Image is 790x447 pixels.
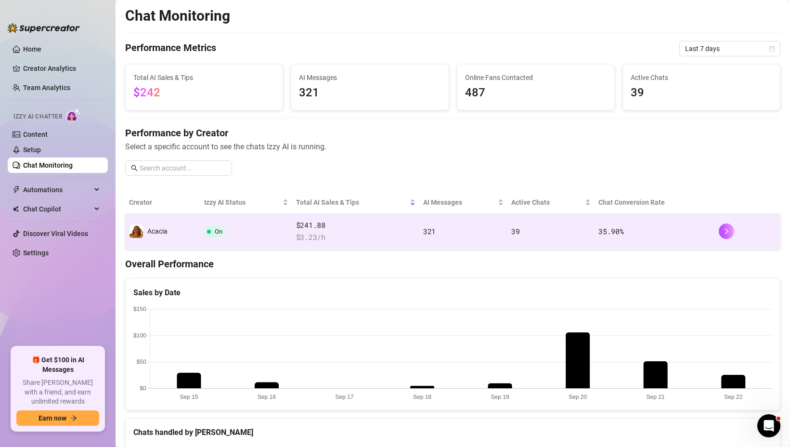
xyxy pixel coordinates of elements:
[133,86,160,99] span: $242
[757,414,780,437] iframe: Intercom live chat
[8,23,80,33] img: logo-BBDzfeDw.svg
[419,191,507,214] th: AI Messages
[23,61,100,76] a: Creator Analytics
[423,226,436,236] span: 321
[70,415,77,421] span: arrow-right
[133,426,772,438] div: Chats handled by [PERSON_NAME]
[631,72,772,83] span: Active Chats
[133,287,772,299] div: Sales by Date
[215,228,222,235] span: On
[23,45,41,53] a: Home
[465,84,607,102] span: 487
[631,84,772,102] span: 39
[23,182,91,197] span: Automations
[769,46,775,52] span: calendar
[13,186,20,194] span: thunderbolt
[23,84,70,92] a: Team Analytics
[511,226,519,236] span: 39
[13,112,62,121] span: Izzy AI Chatter
[511,197,583,208] span: Active Chats
[723,228,730,235] span: right
[23,161,73,169] a: Chat Monitoring
[13,206,19,212] img: Chat Copilot
[598,226,623,236] span: 35.90 %
[204,197,281,208] span: Izzy AI Status
[16,378,99,407] span: Share [PERSON_NAME] with a friend, and earn unlimited rewards
[125,191,200,214] th: Creator
[296,197,408,208] span: Total AI Sales & Tips
[147,227,168,235] span: Acacia
[133,72,275,83] span: Total AI Sales & Tips
[125,257,780,271] h4: Overall Performance
[131,165,138,171] span: search
[685,41,775,56] span: Last 7 days
[200,191,292,214] th: Izzy AI Status
[296,232,415,243] span: $ 3.23 /h
[292,191,419,214] th: Total AI Sales & Tips
[125,41,216,56] h4: Performance Metrics
[299,84,440,102] span: 321
[23,201,91,217] span: Chat Copilot
[39,414,66,422] span: Earn now
[23,131,48,138] a: Content
[125,141,780,153] span: Select a specific account to see the chats Izzy AI is running.
[140,163,226,173] input: Search account...
[423,197,496,208] span: AI Messages
[507,191,595,214] th: Active Chats
[16,355,99,374] span: 🎁 Get $100 in AI Messages
[23,146,41,154] a: Setup
[296,220,415,231] span: $241.88
[719,223,734,239] button: right
[130,224,143,238] img: Acacia
[125,126,780,140] h4: Performance by Creator
[595,191,715,214] th: Chat Conversion Rate
[66,108,81,122] img: AI Chatter
[465,72,607,83] span: Online Fans Contacted
[23,230,88,237] a: Discover Viral Videos
[16,410,99,426] button: Earn nowarrow-right
[23,249,49,257] a: Settings
[299,72,440,83] span: AI Messages
[125,7,230,25] h2: Chat Monitoring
